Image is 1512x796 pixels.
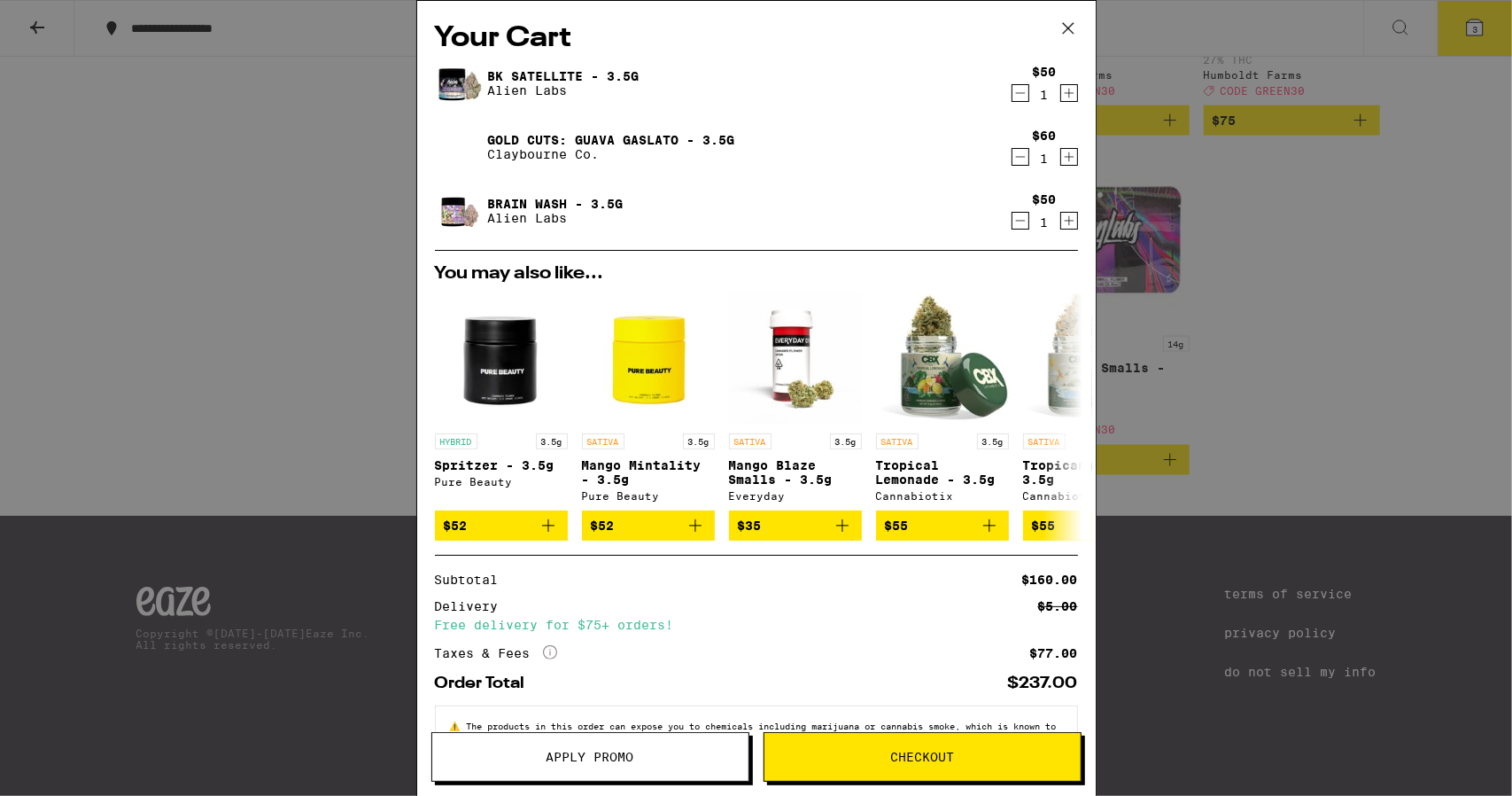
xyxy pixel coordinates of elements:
[1060,84,1078,102] button: Increment
[488,147,735,161] p: Claybourne Co.
[435,122,485,172] img: Gold Cuts: Guava Gaslato - 3.5g
[582,511,715,541] button: Add to bag
[435,476,568,488] div: Pure Beauty
[11,12,128,27] span: Hi. Need any help?
[890,751,954,763] span: Checkout
[435,59,485,108] img: BK Satellite - 3.5g
[435,458,568,472] p: Spritzer - 3.5g
[729,433,772,449] p: SATIVA
[729,458,862,487] p: Mango Blaze Smalls - 3.5g
[876,433,919,449] p: SATIVA
[1033,88,1057,102] div: 1
[876,511,1009,541] button: Add to bag
[1012,148,1029,166] button: Decrement
[876,458,1009,487] p: Tropical Lemonade - 3.5g
[444,519,468,533] span: $52
[1030,647,1078,659] div: $77.00
[435,292,568,425] img: Pure Beauty - Spritzer - 3.5g
[435,186,485,236] img: Brain Wash - 3.5g
[582,433,624,449] p: SATIVA
[1012,84,1029,102] button: Decrement
[1023,292,1156,511] a: Open page for Tropicanna - 3.5g from Cannabiotix
[1033,215,1057,230] div: 1
[1022,574,1078,586] div: $160.00
[582,292,715,425] img: Pure Beauty - Mango Mintality - 3.5g
[764,732,1082,782] button: Checkout
[876,292,1009,425] img: Cannabiotix - Tropical Lemonade - 3.5g
[977,433,1009,449] p: 3.5g
[729,292,862,425] img: Everyday - Mango Blaze Smalls - 3.5g
[450,721,467,731] span: ⚠️
[582,490,715,502] div: Pure Beauty
[488,133,735,147] a: Gold Cuts: Guava Gaslato - 3.5g
[488,197,624,211] a: Brain Wash - 3.5g
[1023,433,1066,449] p: SATIVA
[435,292,568,511] a: Open page for Spritzer - 3.5g from Pure Beauty
[1033,129,1057,143] div: $60
[1012,212,1029,230] button: Decrement
[536,433,568,449] p: 3.5g
[729,292,862,511] a: Open page for Mango Blaze Smalls - 3.5g from Everyday
[435,619,1078,631] div: Free delivery for $75+ orders!
[435,433,477,449] p: HYBRID
[1033,192,1057,207] div: $50
[488,211,624,225] p: Alien Labs
[729,511,862,541] button: Add to bag
[435,574,511,586] div: Subtotal
[1023,511,1156,541] button: Add to bag
[488,83,640,98] p: Alien Labs
[1060,148,1078,166] button: Increment
[683,433,715,449] p: 3.5g
[1033,152,1057,166] div: 1
[488,69,640,83] a: BK Satellite - 3.5g
[1038,600,1078,613] div: $5.00
[435,645,557,661] div: Taxes & Fees
[435,19,1078,59] h2: Your Cart
[885,519,909,533] span: $55
[729,490,862,502] div: Everyday
[1023,490,1156,502] div: Cannabiotix
[1008,675,1078,691] div: $237.00
[1060,212,1078,230] button: Increment
[876,490,1009,502] div: Cannabiotix
[830,433,862,449] p: 3.5g
[582,292,715,511] a: Open page for Mango Mintality - 3.5g from Pure Beauty
[450,721,1057,753] span: The products in this order can expose you to chemicals including marijuana or cannabis smoke, whi...
[1032,519,1056,533] span: $55
[435,600,511,613] div: Delivery
[1023,458,1156,487] p: Tropicanna - 3.5g
[591,519,615,533] span: $52
[738,519,762,533] span: $35
[435,675,538,691] div: Order Total
[435,511,568,541] button: Add to bag
[547,751,634,763] span: Apply Promo
[876,292,1009,511] a: Open page for Tropical Lemonade - 3.5g from Cannabiotix
[1033,65,1057,79] div: $50
[435,265,1078,283] h2: You may also like...
[1023,292,1156,425] img: Cannabiotix - Tropicanna - 3.5g
[431,732,749,782] button: Apply Promo
[582,458,715,487] p: Mango Mintality - 3.5g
